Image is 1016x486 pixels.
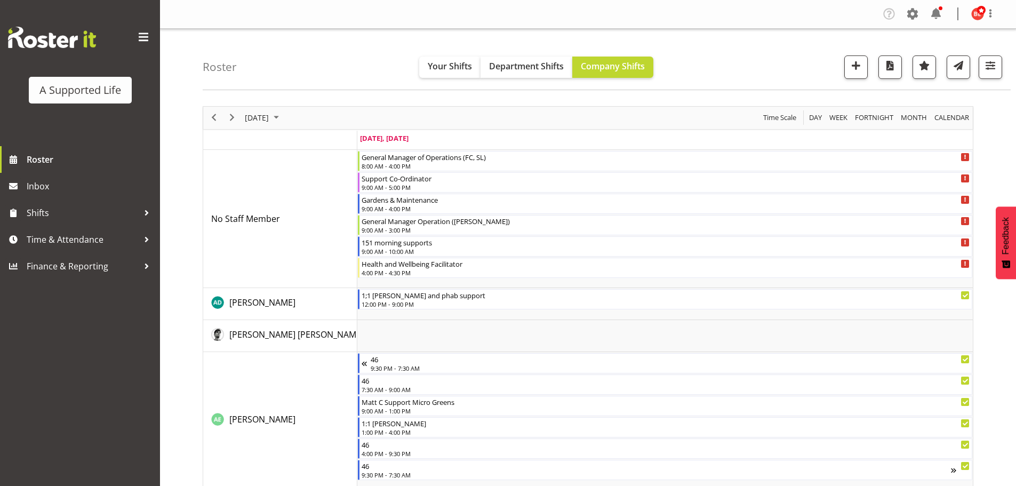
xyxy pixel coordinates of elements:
[371,364,970,372] div: 9:30 PM - 7:30 AM
[229,413,295,425] span: [PERSON_NAME]
[362,300,970,308] div: 12:00 PM - 9:00 PM
[362,204,970,213] div: 9:00 AM - 4:00 PM
[933,111,970,124] span: calendar
[362,418,970,428] div: 1:1 [PERSON_NAME]
[243,111,284,124] button: August 2025
[900,111,928,124] span: Month
[362,194,970,205] div: Gardens & Maintenance
[362,375,970,386] div: 46
[211,212,280,225] a: No Staff Member
[27,152,155,168] span: Roster
[362,439,970,450] div: 46
[419,57,481,78] button: Your Shifts
[358,353,972,373] div: Alex Espinoza"s event - 46 Begin From Monday, August 18, 2025 at 9:30:00 PM GMT+12:00 Ends At Tue...
[362,460,951,471] div: 46
[358,439,972,459] div: Alex Espinoza"s event - 46 Begin From Tuesday, August 19, 2025 at 4:00:00 PM GMT+12:00 Ends At Tu...
[358,289,972,309] div: Abbie Davies"s event - 1;1 Hamish and phab support Begin From Tuesday, August 19, 2025 at 12:00:0...
[913,55,936,79] button: Highlight an important date within the roster.
[762,111,798,124] button: Time Scale
[27,232,139,248] span: Time & Attendance
[362,449,970,458] div: 4:00 PM - 9:30 PM
[428,60,472,72] span: Your Shifts
[229,329,364,340] span: [PERSON_NAME] [PERSON_NAME]
[933,111,971,124] button: Month
[947,55,970,79] button: Send a list of all shifts for the selected filtered period to all rostered employees.
[362,247,970,256] div: 9:00 AM - 10:00 AM
[899,111,929,124] button: Timeline Month
[362,183,970,192] div: 9:00 AM - 5:00 PM
[241,107,285,129] div: August 19, 2025
[223,107,241,129] div: next period
[362,428,970,436] div: 1:00 PM - 4:00 PM
[362,471,951,479] div: 9:30 PM - 7:30 AM
[979,55,1002,79] button: Filter Shifts
[360,133,409,143] span: [DATE], [DATE]
[211,213,280,225] span: No Staff Member
[207,111,221,124] button: Previous
[27,258,139,274] span: Finance & Reporting
[362,407,970,415] div: 9:00 AM - 1:00 PM
[362,258,970,269] div: Health and Wellbeing Facilitator
[229,328,364,341] a: [PERSON_NAME] [PERSON_NAME]
[1001,217,1011,254] span: Feedback
[205,107,223,129] div: previous period
[358,172,972,193] div: No Staff Member"s event - Support Co-Ordinator Begin From Tuesday, August 19, 2025 at 9:00:00 AM ...
[808,111,823,124] span: Day
[807,111,824,124] button: Timeline Day
[362,237,970,248] div: 151 morning supports
[203,320,357,352] td: Alejandro Sada Prendes resource
[203,150,357,288] td: No Staff Member resource
[581,60,645,72] span: Company Shifts
[362,385,970,394] div: 7:30 AM - 9:00 AM
[244,111,270,124] span: [DATE]
[828,111,850,124] button: Timeline Week
[225,111,239,124] button: Next
[971,7,984,20] img: bruno-eagleton9611.jpg
[358,417,972,437] div: Alex Espinoza"s event - 1:1 Judith Begin From Tuesday, August 19, 2025 at 1:00:00 PM GMT+12:00 En...
[203,288,357,320] td: Abbie Davies resource
[572,57,653,78] button: Company Shifts
[27,205,139,221] span: Shifts
[854,111,894,124] span: Fortnight
[371,354,970,364] div: 46
[358,396,972,416] div: Alex Espinoza"s event - Matt C Support Micro Greens Begin From Tuesday, August 19, 2025 at 9:00:0...
[358,460,972,480] div: Alex Espinoza"s event - 46 Begin From Tuesday, August 19, 2025 at 9:30:00 PM GMT+12:00 Ends At We...
[362,396,970,407] div: Matt C Support Micro Greens
[362,290,970,300] div: 1;1 [PERSON_NAME] and phab support
[828,111,849,124] span: Week
[203,61,237,73] h4: Roster
[489,60,564,72] span: Department Shifts
[229,296,295,309] a: [PERSON_NAME]
[362,162,970,170] div: 8:00 AM - 4:00 PM
[362,226,970,234] div: 9:00 AM - 3:00 PM
[358,151,972,171] div: No Staff Member"s event - General Manager of Operations (FC, SL) Begin From Tuesday, August 19, 2...
[229,413,295,426] a: [PERSON_NAME]
[8,27,96,48] img: Rosterit website logo
[39,82,121,98] div: A Supported Life
[996,206,1016,279] button: Feedback - Show survey
[362,173,970,184] div: Support Co-Ordinator
[229,297,295,308] span: [PERSON_NAME]
[358,194,972,214] div: No Staff Member"s event - Gardens & Maintenance Begin From Tuesday, August 19, 2025 at 9:00:00 AM...
[481,57,572,78] button: Department Shifts
[358,236,972,257] div: No Staff Member"s event - 151 morning supports Begin From Tuesday, August 19, 2025 at 9:00:00 AM ...
[362,152,970,162] div: General Manager of Operations (FC, SL)
[762,111,797,124] span: Time Scale
[358,375,972,395] div: Alex Espinoza"s event - 46 Begin From Tuesday, August 19, 2025 at 7:30:00 AM GMT+12:00 Ends At Tu...
[27,178,155,194] span: Inbox
[358,258,972,278] div: No Staff Member"s event - Health and Wellbeing Facilitator Begin From Tuesday, August 19, 2025 at...
[358,215,972,235] div: No Staff Member"s event - General Manager Operation (Chloe) Begin From Tuesday, August 19, 2025 a...
[853,111,895,124] button: Fortnight
[844,55,868,79] button: Add a new shift
[362,216,970,226] div: General Manager Operation ([PERSON_NAME])
[362,268,970,277] div: 4:00 PM - 4:30 PM
[878,55,902,79] button: Download a PDF of the roster for the current day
